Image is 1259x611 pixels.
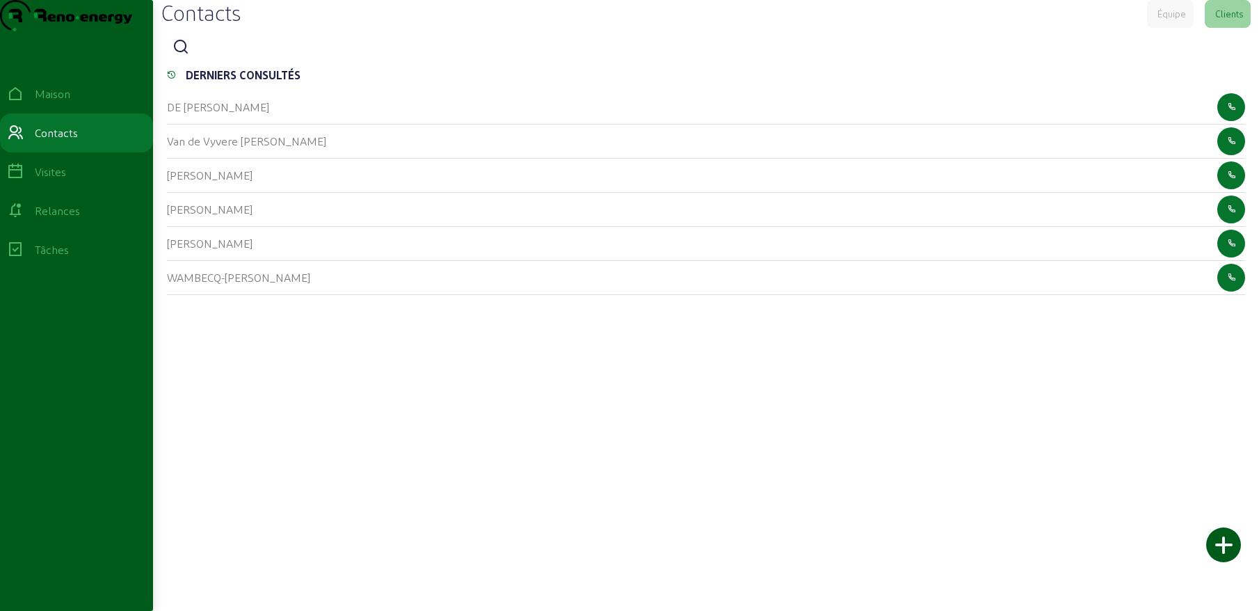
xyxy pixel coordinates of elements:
font: Maison [35,87,70,100]
font: Clients [1215,8,1243,19]
font: WAMBECQ-[PERSON_NAME] [167,271,310,284]
font: Visites [35,165,66,178]
font: Tâches [35,243,69,256]
font: Équipe [1157,8,1186,19]
font: Contacts [35,126,78,139]
font: Relances [35,204,80,217]
font: [PERSON_NAME] [167,203,252,216]
font: [PERSON_NAME] [167,237,252,250]
font: [PERSON_NAME] [167,168,252,182]
font: Van de Vyvere [PERSON_NAME] [167,134,326,148]
font: DE [PERSON_NAME] [167,100,269,113]
font: DERNIERS CONSULTÉS [186,68,300,81]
